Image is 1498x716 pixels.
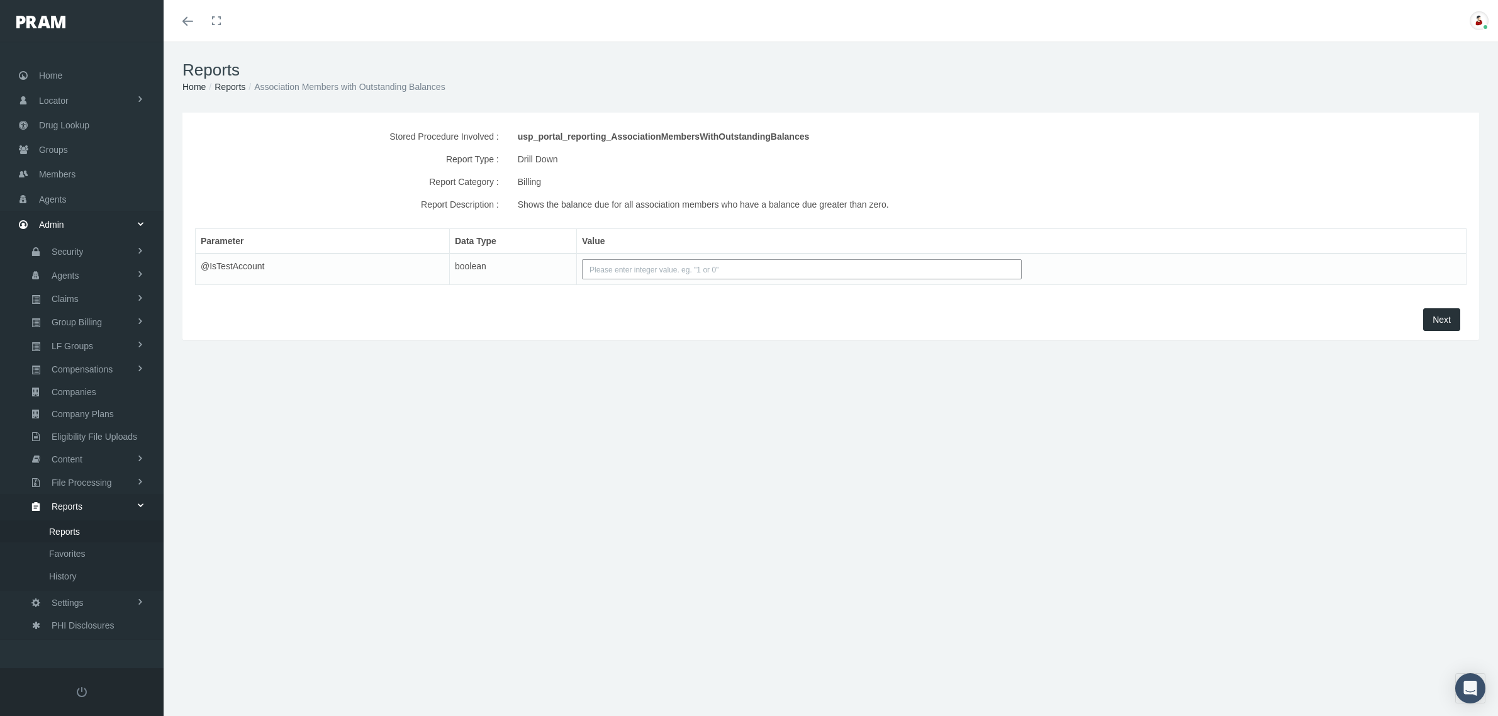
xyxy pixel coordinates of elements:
label: Report Description : [186,193,508,216]
th: Data Type [450,229,577,254]
label: Stored Procedure Involved : [186,125,508,148]
span: File Processing [52,472,112,493]
h1: Reports [182,60,1479,80]
span: Company Plans [52,403,114,425]
span: Settings [52,592,84,613]
label: Report Type : [186,148,508,171]
div: Open Intercom Messenger [1455,673,1485,703]
span: Reports [49,521,80,542]
span: Admin [39,213,64,237]
button: Next [1423,308,1460,331]
span: Reports [52,496,82,517]
span: Members [39,162,75,186]
span: History [49,566,77,587]
input: Please enter integer value. eg. "1 or 0" [582,259,1022,279]
span: Groups [39,138,68,162]
span: Compensations [52,359,113,380]
span: Security [52,241,84,262]
span: Next [1433,315,1451,325]
span: Claims [52,288,79,310]
a: Home [182,82,206,92]
span: Locator [39,89,69,113]
img: PRAM_20_x_78.png [16,16,65,28]
span: Home [39,64,62,87]
span: Agents [52,265,79,286]
th: Value [577,229,1467,254]
span: LF Groups [52,335,93,357]
span: Eligibility File Uploads [52,426,137,447]
td: @IsTestAccount [196,254,450,285]
th: Parameter [196,229,450,254]
div: Billing [518,171,1251,193]
li: Association Members with Outstanding Balances [245,80,445,94]
label: Report Category : [186,171,508,193]
span: Group Billing [52,311,102,333]
div: usp_portal_reporting_AssociationMembersWithOutstandingBalances [518,125,1251,148]
span: Drug Lookup [39,113,89,137]
a: Reports [215,82,245,92]
span: Content [52,449,82,470]
div: Drill Down [518,148,1251,171]
span: Companies [52,381,96,403]
span: Agents [39,187,67,211]
span: Favorites [49,543,86,564]
span: PHI Disclosures [52,615,115,636]
div: Shows the balance due for all association members who have a balance due greater than zero. [518,193,1251,216]
img: S_Profile_Picture_701.jpg [1470,11,1489,30]
td: boolean [450,254,577,285]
